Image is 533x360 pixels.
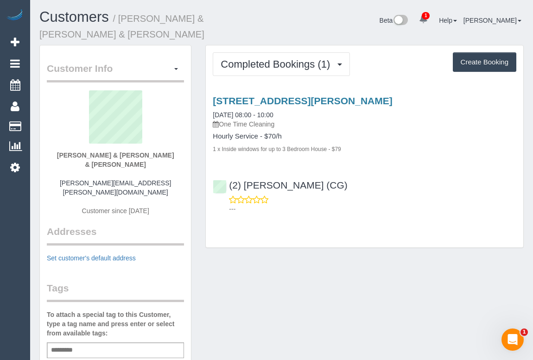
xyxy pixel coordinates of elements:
a: Set customer's default address [47,254,136,262]
a: [PERSON_NAME] [463,17,521,24]
legend: Tags [47,281,184,302]
legend: Customer Info [47,62,184,82]
h4: Hourly Service - $70/h [213,133,516,140]
a: [PERSON_NAME][EMAIL_ADDRESS][PERSON_NAME][DOMAIN_NAME] [60,179,171,196]
span: Completed Bookings (1) [221,58,335,70]
button: Completed Bookings (1) [213,52,350,76]
span: 1 [422,12,430,19]
small: / [PERSON_NAME] & [PERSON_NAME] & [PERSON_NAME] [39,13,204,39]
a: Customers [39,9,109,25]
a: Beta [380,17,408,24]
small: 1 x Inside windows for up to 3 Bedroom House - $79 [213,146,341,152]
a: [STREET_ADDRESS][PERSON_NAME] [213,95,392,106]
a: [DATE] 08:00 - 10:00 [213,111,273,119]
span: Customer since [DATE] [82,207,149,215]
label: To attach a special tag to this Customer, type a tag name and press enter or select from availabl... [47,310,184,338]
span: 1 [520,328,528,336]
a: Help [439,17,457,24]
strong: [PERSON_NAME] & [PERSON_NAME] & [PERSON_NAME] [57,152,174,168]
p: One Time Cleaning [213,120,516,129]
a: 1 [414,9,432,30]
img: New interface [393,15,408,27]
button: Create Booking [453,52,516,72]
img: Automaid Logo [6,9,24,22]
iframe: Intercom live chat [501,328,524,351]
p: --- [229,204,516,214]
a: (2) [PERSON_NAME] (CG) [213,180,348,190]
